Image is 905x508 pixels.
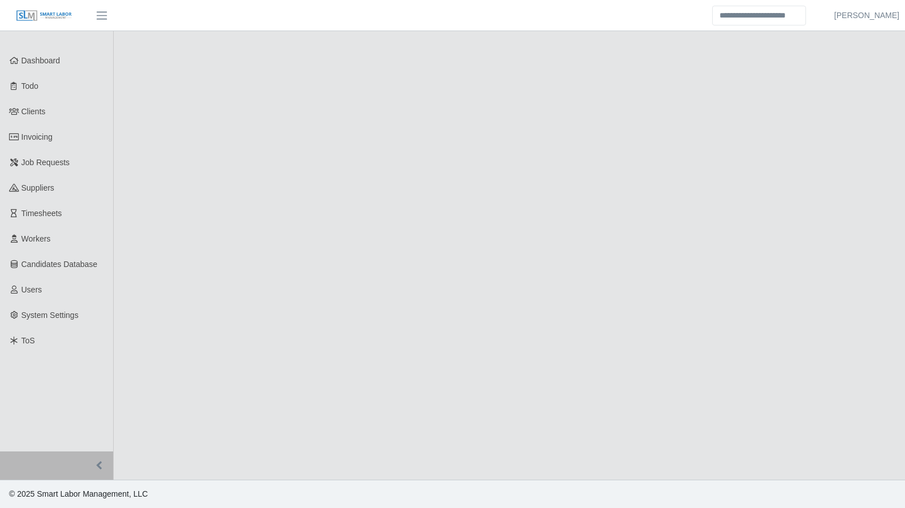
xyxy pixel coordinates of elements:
[21,183,54,192] span: Suppliers
[21,260,98,269] span: Candidates Database
[9,489,148,498] span: © 2025 Smart Labor Management, LLC
[21,209,62,218] span: Timesheets
[21,158,70,167] span: Job Requests
[21,234,51,243] span: Workers
[834,10,899,21] a: [PERSON_NAME]
[21,107,46,116] span: Clients
[21,56,61,65] span: Dashboard
[712,6,806,25] input: Search
[21,132,53,141] span: Invoicing
[21,311,79,320] span: System Settings
[21,81,38,91] span: Todo
[21,285,42,294] span: Users
[16,10,72,22] img: SLM Logo
[21,336,35,345] span: ToS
